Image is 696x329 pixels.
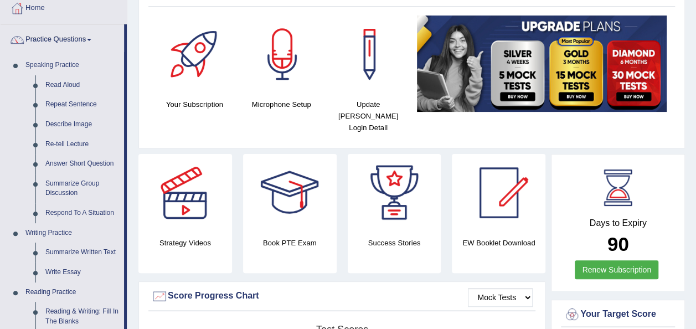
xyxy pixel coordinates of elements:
a: Renew Subscription [575,260,658,279]
a: Summarize Group Discussion [40,174,124,203]
a: Re-tell Lecture [40,135,124,155]
a: Reading Practice [20,282,124,302]
div: Score Progress Chart [151,288,533,305]
a: Speaking Practice [20,55,124,75]
a: Respond To A Situation [40,203,124,223]
a: Practice Questions [1,24,124,52]
b: 90 [607,233,629,255]
a: Describe Image [40,115,124,135]
h4: Success Stories [348,237,441,249]
a: Read Aloud [40,75,124,95]
h4: Strategy Videos [138,237,232,249]
h4: Book PTE Exam [243,237,337,249]
a: Summarize Written Text [40,243,124,263]
h4: EW Booklet Download [452,237,545,249]
a: Writing Practice [20,223,124,243]
h4: Days to Expiry [564,218,672,228]
a: Repeat Sentence [40,95,124,115]
h4: Update [PERSON_NAME] Login Detail [331,99,406,133]
h4: Microphone Setup [244,99,319,110]
h4: Your Subscription [157,99,233,110]
a: Write Essay [40,263,124,282]
a: Answer Short Question [40,154,124,174]
img: small5.jpg [417,16,667,112]
div: Your Target Score [564,306,672,323]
